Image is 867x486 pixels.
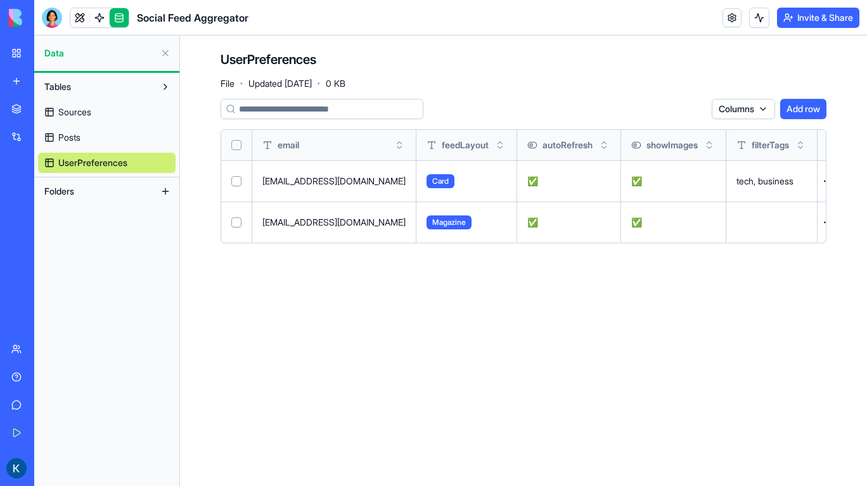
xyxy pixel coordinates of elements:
button: Select row [231,217,241,227]
button: Columns [712,99,775,119]
button: Folders [38,181,155,201]
button: Invite & Share [777,8,859,28]
h4: UserPreferences [221,51,316,68]
img: logo [9,9,87,27]
div: tech, business [736,175,807,188]
span: Updated [DATE] [248,77,312,90]
div: [EMAIL_ADDRESS][DOMAIN_NAME] [262,216,406,229]
button: Toggle sort [703,139,716,151]
span: filterTags [752,139,789,151]
span: UserPreferences [58,157,127,169]
button: Select row [231,176,241,186]
span: feedLayout [442,139,489,151]
span: Folders [44,185,74,198]
span: ✅ [631,176,642,186]
a: Sources [38,102,176,122]
span: Data [44,47,155,60]
div: [EMAIL_ADDRESS][DOMAIN_NAME] [262,175,406,188]
a: Posts [38,127,176,148]
span: Magazine [427,215,472,229]
span: File [221,77,234,90]
button: Toggle sort [494,139,506,151]
span: · [317,74,321,94]
span: Posts [58,131,80,144]
button: Toggle sort [598,139,610,151]
span: ✅ [527,176,538,186]
span: email [278,139,299,151]
button: Add row [780,99,826,119]
span: 0 KB [326,77,345,90]
button: Tables [38,77,155,97]
span: ✅ [631,217,642,227]
span: Tables [44,80,71,93]
span: Social Feed Aggregator [137,10,248,25]
span: · [240,74,243,94]
span: Sources [58,106,91,118]
span: autoRefresh [543,139,593,151]
span: Card [427,174,454,188]
button: Toggle sort [794,139,807,151]
span: showImages [646,139,698,151]
button: Toggle sort [393,139,406,151]
a: UserPreferences [38,153,176,173]
button: Select all [231,140,241,150]
img: ACg8ocJcHSBUmawqD7xm17Bc2ELqlwyLIOnBZWeFE9pCOf8y5slelg=s96-c [6,458,27,478]
span: ✅ [527,217,538,227]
